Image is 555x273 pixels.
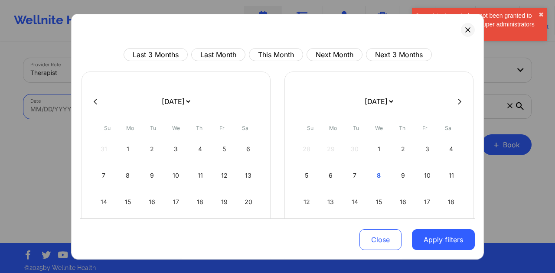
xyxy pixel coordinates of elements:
div: Sat Oct 18 2025 [440,190,462,214]
abbr: Friday [219,125,225,131]
div: Mon Sep 22 2025 [117,216,139,240]
div: Thu Sep 04 2025 [189,137,211,161]
div: Sat Oct 25 2025 [440,216,462,240]
div: Thu Oct 16 2025 [392,190,414,214]
div: Fri Sep 12 2025 [213,163,235,188]
div: Wed Sep 24 2025 [165,216,187,240]
button: close [539,11,544,18]
div: Sat Oct 04 2025 [440,137,462,161]
abbr: Thursday [399,125,405,131]
div: Wed Oct 22 2025 [368,216,390,240]
abbr: Monday [126,125,134,131]
div: Wed Oct 15 2025 [368,190,390,214]
button: Next Month [307,48,362,61]
div: Thu Sep 18 2025 [189,190,211,214]
abbr: Tuesday [353,125,359,131]
div: Mon Sep 15 2025 [117,190,139,214]
abbr: Tuesday [150,125,156,131]
div: Fri Oct 03 2025 [416,137,438,161]
abbr: Monday [329,125,337,131]
div: Tue Sep 09 2025 [141,163,163,188]
div: Tue Sep 02 2025 [141,137,163,161]
div: Sat Sep 27 2025 [237,216,259,240]
button: Apply filters [412,230,475,250]
div: Tue Oct 07 2025 [344,163,366,188]
abbr: Wednesday [172,125,180,131]
div: Fri Sep 19 2025 [213,190,235,214]
div: Sun Sep 07 2025 [93,163,115,188]
abbr: Wednesday [375,125,383,131]
div: Fri Oct 10 2025 [416,163,438,188]
div: Thu Oct 23 2025 [392,216,414,240]
div: Sun Oct 05 2025 [296,163,318,188]
div: Tue Sep 23 2025 [141,216,163,240]
div: Sun Sep 21 2025 [93,216,115,240]
button: Next 3 Months [366,48,432,61]
div: Wed Sep 17 2025 [165,190,187,214]
div: Mon Sep 08 2025 [117,163,139,188]
div: Mon Oct 06 2025 [320,163,342,188]
div: Sun Sep 14 2025 [93,190,115,214]
div: Thu Oct 09 2025 [392,163,414,188]
abbr: Saturday [242,125,248,131]
div: Sat Oct 11 2025 [440,163,462,188]
button: Close [359,230,402,250]
div: Mon Oct 13 2025 [320,190,342,214]
div: Fri Oct 17 2025 [416,190,438,214]
abbr: Sunday [307,125,313,131]
div: Fri Sep 26 2025 [213,216,235,240]
div: Thu Oct 02 2025 [392,137,414,161]
div: Mon Oct 20 2025 [320,216,342,240]
div: Sun Oct 19 2025 [296,216,318,240]
div: Sat Sep 13 2025 [237,163,259,188]
div: Mon Sep 01 2025 [117,137,139,161]
div: Wed Oct 01 2025 [368,137,390,161]
div: Tue Oct 21 2025 [344,216,366,240]
button: Last 3 Months [124,48,188,61]
div: Thu Sep 11 2025 [189,163,211,188]
abbr: Friday [422,125,428,131]
div: Fri Sep 05 2025 [213,137,235,161]
abbr: Saturday [445,125,451,131]
div: Sun Oct 12 2025 [296,190,318,214]
div: therapist_view role has not been granted to you, please contact the super administrators to grant... [415,11,539,37]
div: Wed Sep 10 2025 [165,163,187,188]
button: Last Month [191,48,245,61]
button: This Month [249,48,303,61]
div: Wed Sep 03 2025 [165,137,187,161]
abbr: Thursday [196,125,202,131]
div: Fri Oct 24 2025 [416,216,438,240]
div: Sat Sep 20 2025 [237,190,259,214]
div: Wed Oct 08 2025 [368,163,390,188]
div: Tue Oct 14 2025 [344,190,366,214]
div: Tue Sep 16 2025 [141,190,163,214]
div: Sat Sep 06 2025 [237,137,259,161]
div: Thu Sep 25 2025 [189,216,211,240]
abbr: Sunday [104,125,111,131]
